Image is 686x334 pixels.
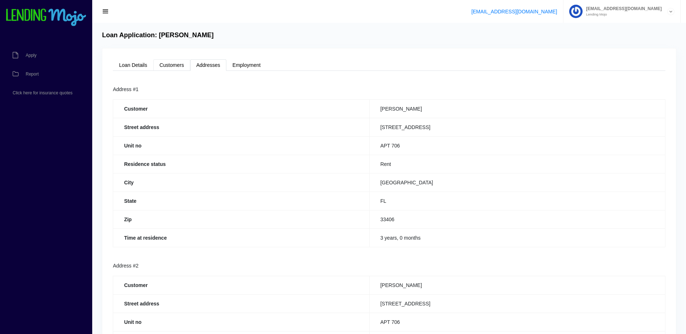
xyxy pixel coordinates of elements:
td: [GEOGRAPHIC_DATA] [369,173,665,192]
img: Profile image [569,5,583,18]
th: Unit no [113,136,370,155]
small: Lending Mojo [583,13,662,16]
td: [PERSON_NAME] [369,276,665,294]
td: 33406 [369,210,665,228]
td: APT 706 [369,136,665,155]
td: Rent [369,155,665,173]
span: Report [26,72,39,76]
td: [PERSON_NAME] [369,99,665,118]
th: Zip [113,210,370,228]
th: Time at residence [113,228,370,247]
a: Customers [153,59,190,71]
th: Street address [113,294,370,313]
th: Unit no [113,313,370,331]
th: City [113,173,370,192]
th: Customer [113,276,370,294]
a: Employment [226,59,267,71]
a: Addresses [190,59,226,71]
a: [EMAIL_ADDRESS][DOMAIN_NAME] [471,9,557,14]
td: FL [369,192,665,210]
span: [EMAIL_ADDRESS][DOMAIN_NAME] [583,7,662,11]
td: [STREET_ADDRESS] [369,118,665,136]
th: Street address [113,118,370,136]
td: [STREET_ADDRESS] [369,294,665,313]
th: State [113,192,370,210]
span: Apply [26,53,37,57]
th: Customer [113,99,370,118]
h4: Loan Application: [PERSON_NAME] [102,31,214,39]
img: logo-small.png [5,9,87,27]
div: Address #2 [113,262,665,270]
div: Address #1 [113,85,665,94]
span: Click here for insurance quotes [13,91,72,95]
a: Loan Details [113,59,153,71]
td: APT 706 [369,313,665,331]
th: Residence status [113,155,370,173]
td: 3 years, 0 months [369,228,665,247]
